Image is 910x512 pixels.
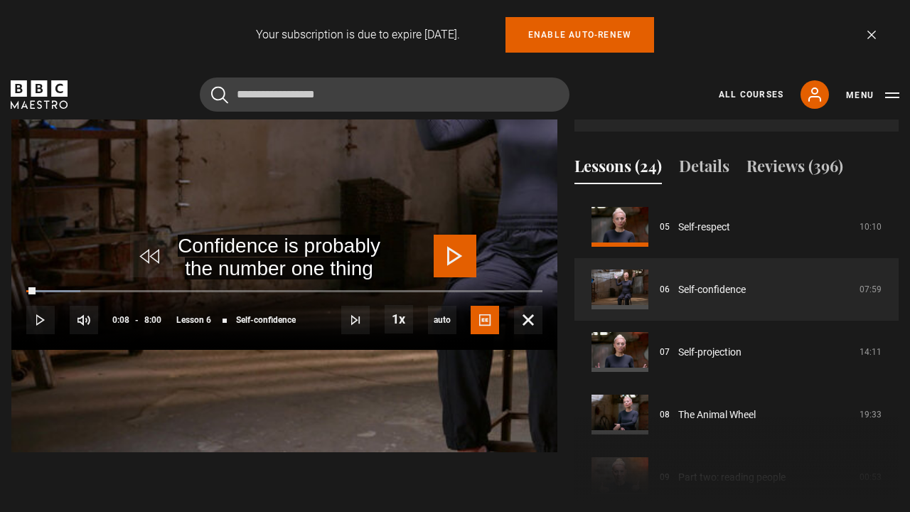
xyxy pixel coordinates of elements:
input: Search [200,78,569,112]
button: Fullscreen [514,306,542,334]
button: Playback Rate [385,305,413,334]
span: 0:08 [112,307,129,333]
a: Self-respect [678,220,730,235]
svg: BBC Maestro [11,80,68,109]
span: auto [428,306,456,334]
a: Enable auto-renew [505,17,654,53]
video-js: Video Player [11,43,557,350]
a: The Animal Wheel [678,407,756,422]
button: Submit the search query [211,86,228,104]
button: Next Lesson [341,306,370,334]
div: Current quality: 720p [428,306,456,334]
button: Mute [70,306,98,334]
button: Lessons (24) [574,154,662,184]
a: Self-confidence [678,282,746,297]
a: Self-projection [678,345,742,360]
span: - [135,315,139,325]
button: Details [679,154,729,184]
button: Play [26,306,55,334]
span: Self-confidence [236,316,296,324]
span: 8:00 [144,307,161,333]
button: Reviews (396) [746,154,843,184]
button: Captions [471,306,499,334]
p: Your subscription is due to expire [DATE]. [256,26,460,43]
button: Toggle navigation [846,88,899,102]
span: Lesson 6 [176,316,211,324]
a: All Courses [719,88,783,101]
div: Progress Bar [26,290,542,293]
